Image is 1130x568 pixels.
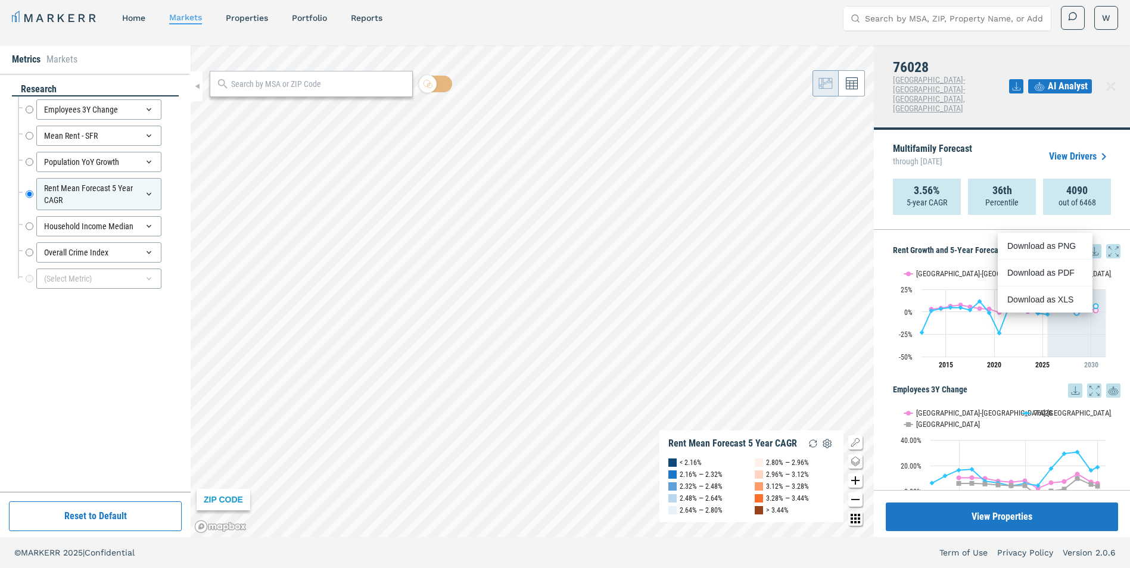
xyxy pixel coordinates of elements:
input: Search by MSA, ZIP, Property Name, or Address [865,7,1044,30]
text: -50% [899,353,913,361]
div: (Select Metric) [36,269,161,289]
path: Saturday, 14 Jun, 17:00, 3.91. USA. [1095,483,1100,488]
p: 5-year CAGR [907,196,947,208]
a: Version 2.0.6 [1063,547,1116,558]
tspan: 2020 [987,361,1001,369]
button: W [1094,6,1118,30]
div: 3.12% — 3.28% [766,480,809,492]
div: 2.16% — 2.32% [680,469,723,480]
img: Reload Legend [806,436,820,451]
path: Saturday, 14 Dec, 16:00, 5.33. USA. [1089,482,1094,486]
g: USA, line 3 of 3 with 12 data points. [957,476,1100,498]
div: Mean Rent - SFR [36,126,161,146]
path: Monday, 14 Dec, 16:00, 6.16. USA. [970,481,975,486]
path: Friday, 28 Jun, 17:00, -1.22. 76028. [987,310,992,315]
path: Saturday, 14 Dec, 16:00, 4.39. USA. [1023,483,1028,488]
div: Download as PNG [1007,240,1076,252]
canvas: Map [191,45,874,537]
a: reports [351,13,382,23]
path: Monday, 14 Dec, 16:00, 17.1. 76028. [970,467,975,472]
strong: 3.56% [914,185,940,196]
a: View Drivers [1049,149,1111,164]
a: Portfolio [292,13,327,23]
text: 40.00% [901,436,922,445]
div: 2.96% — 3.12% [766,469,809,480]
path: Thursday, 14 Dec, 16:00, 9.94. USA. [1075,476,1080,480]
tspan: 2025 [1035,361,1050,369]
path: Wednesday, 28 Jun, 17:00, -1.18. 76028. [1075,310,1079,315]
span: through [DATE] [893,154,972,169]
h5: Employees 3Y Change [893,383,1120,398]
div: 2.48% — 2.64% [680,492,723,504]
text: 20.00% [901,462,922,470]
tspan: 2030 [1084,361,1098,369]
li: Metrics [12,52,41,67]
span: W [1102,12,1110,24]
div: Download as XLS [1007,294,1076,305]
path: Monday, 14 Dec, 16:00, 4.4. 76028. [1036,483,1041,488]
a: View Properties [886,503,1118,531]
a: Privacy Policy [997,547,1053,558]
path: Thursday, 28 Jun, 17:00, 11.6. 76028. [978,299,982,304]
div: Download as PDF [998,260,1092,286]
div: < 2.16% [680,457,702,469]
a: Mapbox logo [194,520,247,533]
div: 2.80% — 2.96% [766,457,809,469]
path: Wednesday, 14 Dec, 16:00, 5.66. USA. [983,482,988,486]
path: Tuesday, 14 Dec, 16:00, 17.67. 76028. [1049,466,1054,471]
p: Multifamily Forecast [893,144,972,169]
path: Saturday, 14 Jun, 17:00, 18.72. 76028. [1095,465,1100,470]
path: Thursday, 14 Dec, 16:00, 30.63. 76028. [1075,450,1080,454]
div: > 3.44% [766,504,789,516]
div: Population YoY Growth [36,152,161,172]
li: Markets [46,52,77,67]
path: Saturday, 28 Jun, 17:00, -2.91. 76028. [1045,312,1050,317]
p: Percentile [985,196,1019,208]
path: Saturday, 14 Dec, 16:00, 16.26. 76028. [1089,468,1094,473]
path: Sunday, 28 Jun, 17:00, -23.82. 76028. [997,330,1002,335]
div: research [12,83,179,96]
div: Rent Mean Forecast 5 Year CAGR [36,178,161,210]
svg: Interactive chart [893,258,1112,377]
div: 2.32% — 2.48% [680,480,723,492]
text: -25% [899,330,913,339]
path: Friday, 28 Jun, 17:00, 1.15. 76028. [929,308,934,313]
div: Employees 3Y Change [36,99,161,120]
input: Search by MSA or ZIP Code [231,78,406,90]
button: AI Analyst [1028,79,1092,93]
path: Thursday, 14 Dec, 16:00, 4.88. USA. [996,482,1001,487]
p: out of 6468 [1059,196,1096,208]
img: Settings [820,436,835,451]
a: home [122,13,145,23]
span: MARKERR [21,548,63,557]
h5: Rent Growth and 5-Year Forecast [893,244,1120,258]
div: Household Income Median [36,216,161,236]
text: 0% [904,308,913,317]
div: Overall Crime Index [36,242,161,263]
span: AI Analyst [1048,79,1088,93]
path: Saturday, 14 Dec, 16:00, 11.94. 76028. [943,473,948,478]
span: 2025 | [63,548,85,557]
a: MARKERR [12,10,98,26]
path: Friday, 14 Dec, 16:00, 6.36. 76028. [930,480,935,485]
button: Show/Hide Legend Map Button [848,435,863,450]
text: 0.00% [904,488,922,496]
a: markets [169,13,202,22]
path: Sunday, 14 Dec, 16:00, 6.09. USA. [957,481,961,486]
div: 3.28% — 3.44% [766,492,809,504]
path: Friday, 14 Dec, 16:00, 4.33. USA. [1009,483,1014,488]
text: 25% [901,286,913,294]
tspan: 2015 [939,361,953,369]
strong: 36th [992,185,1012,196]
path: Friday, 28 Jun, 17:00, -1.77. 76028. [1036,311,1041,316]
path: Tuesday, 28 Jun, 17:00, 4.64. 76028. [958,305,963,310]
path: Thursday, 14 Dec, 16:00, 13.41. Dallas-Fort Worth-Arlington, TX. [1075,472,1080,476]
div: Employees 3Y Change. Highcharts interactive chart. [893,398,1120,547]
path: Sunday, 28 Jun, 17:00, -0.7. Dallas-Fort Worth-Arlington, TX. [997,310,1002,315]
svg: Interactive chart [893,398,1112,547]
text: 76028 [1034,408,1052,417]
div: Download as PDF [1007,267,1076,279]
div: Rent Growth and 5-Year Forecast. Highcharts interactive chart. [893,258,1120,377]
path: Wednesday, 28 Jun, 17:00, 1.94. 76028. [968,308,973,313]
div: Rent Mean Forecast 5 Year CAGR [668,438,797,450]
